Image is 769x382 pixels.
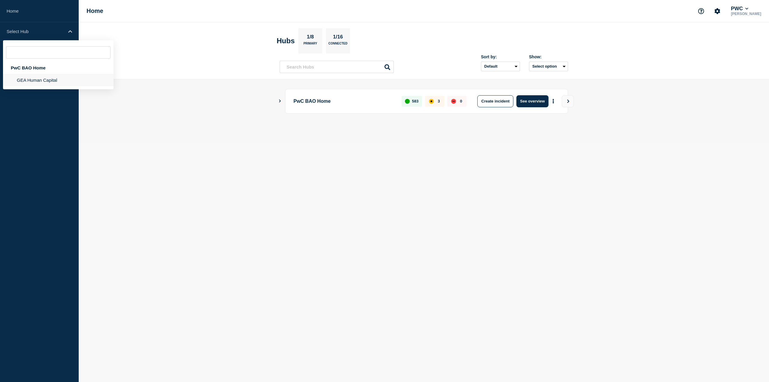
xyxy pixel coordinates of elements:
div: affected [429,99,434,104]
button: PWC [730,6,749,12]
button: Account settings [711,5,724,17]
p: 1/8 [305,34,316,42]
p: 0 [460,99,462,103]
p: 583 [412,99,419,103]
button: View [562,95,574,107]
p: PwC BAO Home [293,95,395,107]
button: Show Connected Hubs [278,99,281,103]
input: Search Hubs [280,61,394,73]
h2: Hubs [277,37,295,45]
p: [PERSON_NAME] [730,12,762,16]
div: Sort by: [481,54,520,59]
p: 1/16 [331,34,345,42]
p: Select Hub [7,29,64,34]
div: PwC BAO Home [3,62,114,74]
p: Connected [328,42,347,48]
button: Select option [529,62,568,71]
li: GEA Human Capital [3,74,114,86]
div: Show: [529,54,568,59]
button: More actions [549,96,557,107]
div: down [451,99,456,104]
div: up [405,99,410,104]
select: Sort by [481,62,520,71]
button: Support [695,5,707,17]
p: Primary [303,42,317,48]
p: 3 [438,99,440,103]
h1: Home [87,8,103,14]
button: Create incident [477,95,513,107]
button: See overview [516,95,548,107]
